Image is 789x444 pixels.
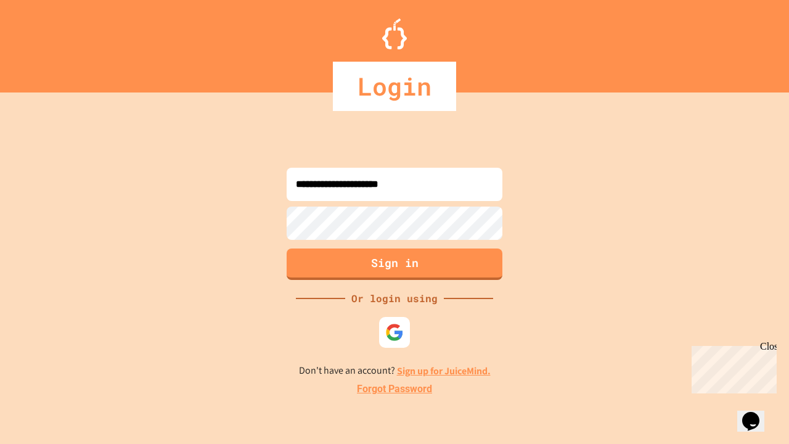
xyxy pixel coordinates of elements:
img: Logo.svg [382,18,407,49]
div: Login [333,62,456,111]
img: google-icon.svg [385,323,404,342]
a: Forgot Password [357,382,432,397]
div: Chat with us now!Close [5,5,85,78]
iframe: chat widget [737,395,777,432]
p: Don't have an account? [299,363,491,379]
iframe: chat widget [687,341,777,393]
a: Sign up for JuiceMind. [397,364,491,377]
div: Or login using [345,291,444,306]
button: Sign in [287,249,502,280]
